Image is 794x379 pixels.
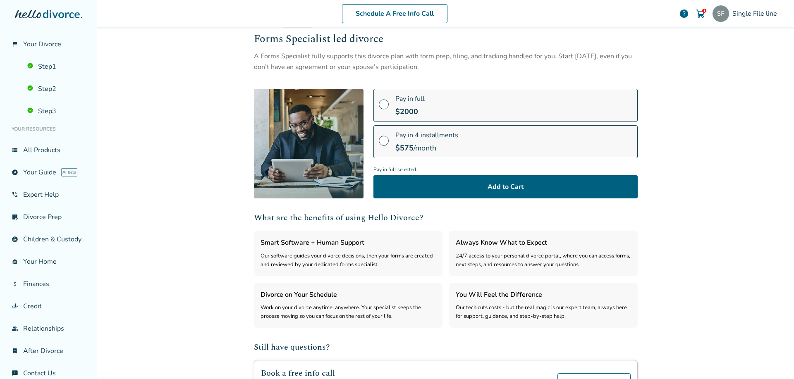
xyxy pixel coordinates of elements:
span: attach_money [12,281,18,287]
span: explore [12,169,18,176]
span: garage_home [12,258,18,265]
a: list_alt_checkDivorce Prep [7,207,91,226]
a: Step3 [22,102,91,121]
div: 24/7 access to your personal divorce portal, where you can access forms, next steps, and resource... [456,252,631,269]
span: flag_2 [12,41,18,48]
div: A Forms Specialist fully supports this divorce plan with form prep, filing, and tracking handled ... [254,51,638,73]
h3: You Will Feel the Difference [456,289,631,300]
h3: Always Know What to Expect [456,237,631,248]
span: Your Divorce [23,40,61,49]
img: [object Object] [254,89,364,198]
a: attach_moneyFinances [7,274,91,293]
img: singlefileline@hellodivorce.com [713,5,729,22]
div: /month [395,143,458,153]
div: Our software guides your divorce decisions, then your forms are created and reviewed by your dedi... [261,252,436,269]
a: Step1 [22,57,91,76]
a: help [679,9,689,19]
a: bookmark_checkAfter Divorce [7,341,91,360]
a: view_listAll Products [7,141,91,160]
span: $ 2000 [395,107,418,117]
h3: Smart Software + Human Support [261,237,436,248]
span: Pay in full [395,94,425,103]
li: Your Resources [7,121,91,137]
button: Add to Cart [373,175,638,198]
div: 1 [702,9,706,13]
span: phone_in_talk [12,191,18,198]
span: view_list [12,147,18,153]
a: garage_homeYour Home [7,252,91,271]
a: flag_2Your Divorce [7,35,91,54]
a: finance_modeCredit [7,297,91,316]
span: $ 575 [395,143,414,153]
div: Our tech cuts costs - but the real magic is our expert team, always here for support, guidance, a... [456,303,631,321]
h2: What are the benefits of using Hello Divorce? [254,212,638,224]
span: chat_info [12,370,18,377]
h3: Divorce on Your Schedule [261,289,436,300]
span: finance_mode [12,303,18,310]
span: Pay in full selected. [373,164,638,175]
span: Pay in 4 installments [395,131,458,140]
span: Single File line [732,9,780,18]
a: account_childChildren & Custody [7,230,91,249]
a: Schedule A Free Info Call [342,4,447,23]
h2: Forms Specialist led divorce [254,32,638,48]
span: list_alt_check [12,214,18,220]
a: phone_in_talkExpert Help [7,185,91,204]
h2: Still have questions? [254,341,638,353]
span: AI beta [61,168,77,176]
div: Work on your divorce anytime, anywhere. Your specialist keeps the process moving so you can focus... [261,303,436,321]
span: account_child [12,236,18,243]
span: bookmark_check [12,348,18,354]
iframe: Chat Widget [753,339,794,379]
a: exploreYour GuideAI beta [7,163,91,182]
img: Cart [696,9,706,19]
a: groupRelationships [7,319,91,338]
a: Step2 [22,79,91,98]
span: group [12,325,18,332]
